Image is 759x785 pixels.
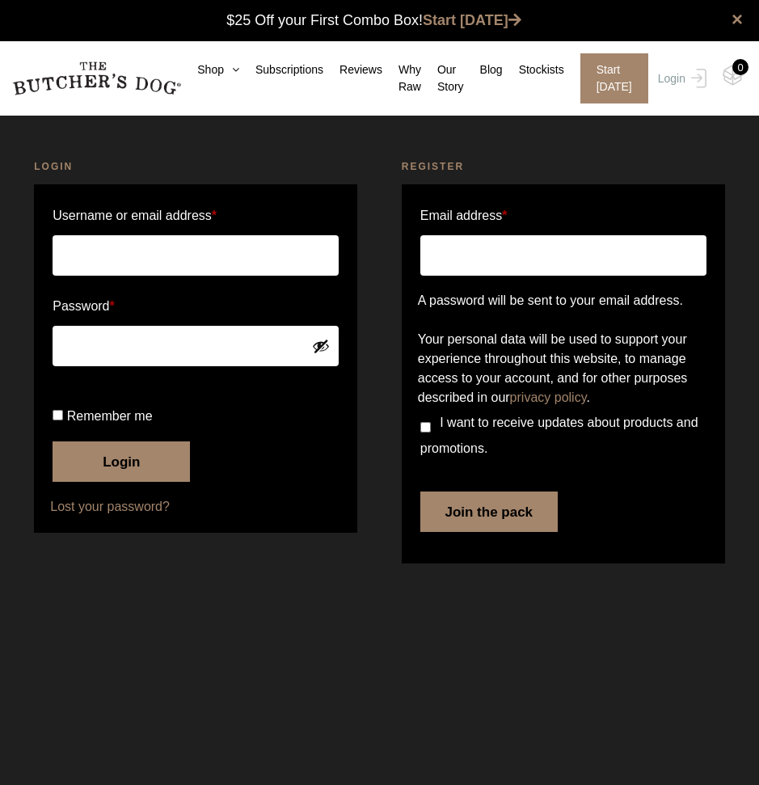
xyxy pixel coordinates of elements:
a: Blog [464,61,503,78]
a: Reviews [323,61,382,78]
a: Why Raw [382,61,421,95]
a: Subscriptions [239,61,323,78]
a: Start [DATE] [564,53,654,103]
button: Show password [312,337,330,355]
a: privacy policy [510,390,587,404]
label: Password [53,293,339,319]
label: Username or email address [53,203,339,229]
h2: Register [402,158,725,175]
span: Start [DATE] [580,53,648,103]
a: Lost your password? [50,497,341,517]
a: Start [DATE] [423,12,521,28]
p: A password will be sent to your email address. [418,291,709,310]
a: Stockists [503,61,564,78]
div: 0 [732,59,748,75]
span: Remember me [67,409,153,423]
button: Join the pack [420,492,558,532]
p: Your personal data will be used to support your experience throughout this website, to manage acc... [418,330,709,407]
input: I want to receive updates about products and promotions. [420,422,431,433]
h2: Login [34,158,357,175]
a: close [732,10,743,29]
button: Login [53,441,190,482]
span: I want to receive updates about products and promotions. [420,416,698,455]
img: TBD_Cart-Empty.png [723,65,743,86]
a: Shop [181,61,239,78]
input: Remember me [53,410,63,420]
a: Our Story [421,61,464,95]
label: Email address [420,203,508,229]
a: Login [654,53,706,103]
